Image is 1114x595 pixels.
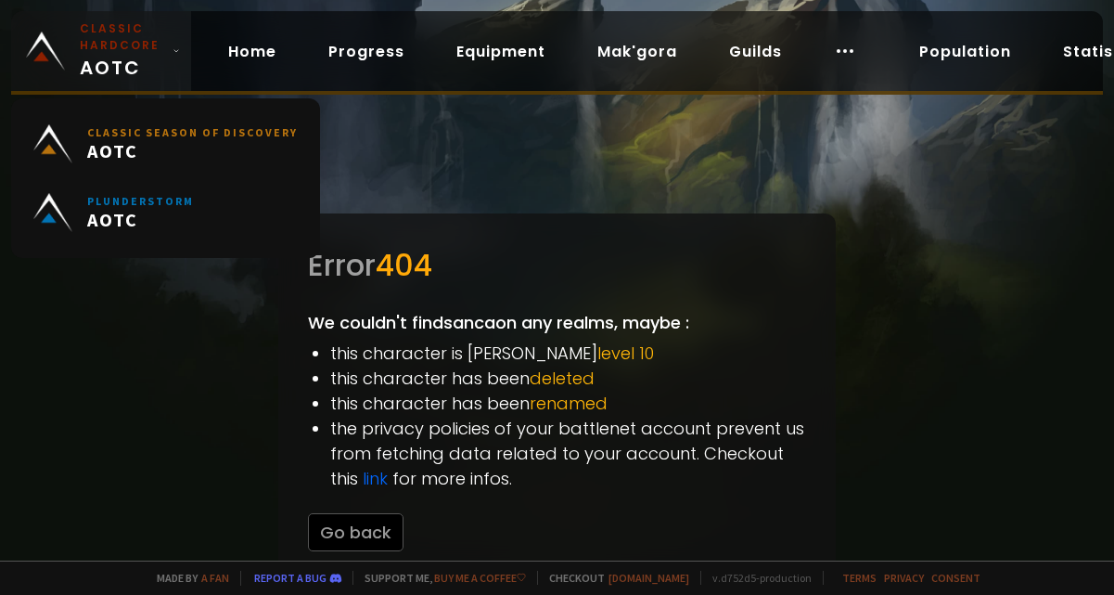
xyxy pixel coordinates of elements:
[330,416,806,491] li: the privacy policies of your battlenet account prevent us from fetching data related to your acco...
[308,243,806,288] div: Error
[330,391,806,416] li: this character has been
[608,571,689,585] a: [DOMAIN_NAME]
[87,139,298,162] span: AOTC
[278,213,836,581] div: We couldn't find sanca on any realms, maybe :
[308,521,403,544] a: Go back
[884,571,924,585] a: Privacy
[80,20,165,54] small: Classic Hardcore
[308,513,403,551] button: Go back
[11,11,191,91] a: Classic HardcoreAOTC
[87,194,194,208] small: Plunderstorm
[254,571,327,585] a: Report a bug
[314,32,419,71] a: Progress
[201,571,229,585] a: a fan
[22,178,309,247] a: PlunderstormAOTC
[714,32,797,71] a: Guilds
[537,571,689,585] span: Checkout
[842,571,877,585] a: Terms
[330,366,806,391] li: this character has been
[22,110,309,178] a: Classic Season of DiscoveryAOTC
[904,32,1026,71] a: Population
[330,341,806,366] li: this character is [PERSON_NAME]
[434,571,526,585] a: Buy me a coffee
[87,125,298,139] small: Classic Season of Discovery
[530,367,595,390] span: deleted
[931,571,980,585] a: Consent
[700,571,812,585] span: v. d752d5 - production
[363,467,388,490] a: link
[213,32,291,71] a: Home
[442,32,560,71] a: Equipment
[583,32,692,71] a: Mak'gora
[146,571,229,585] span: Made by
[597,342,654,365] span: level 10
[376,244,432,286] span: 404
[80,20,165,82] span: AOTC
[530,392,608,415] span: renamed
[87,208,194,231] span: AOTC
[352,571,526,585] span: Support me,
